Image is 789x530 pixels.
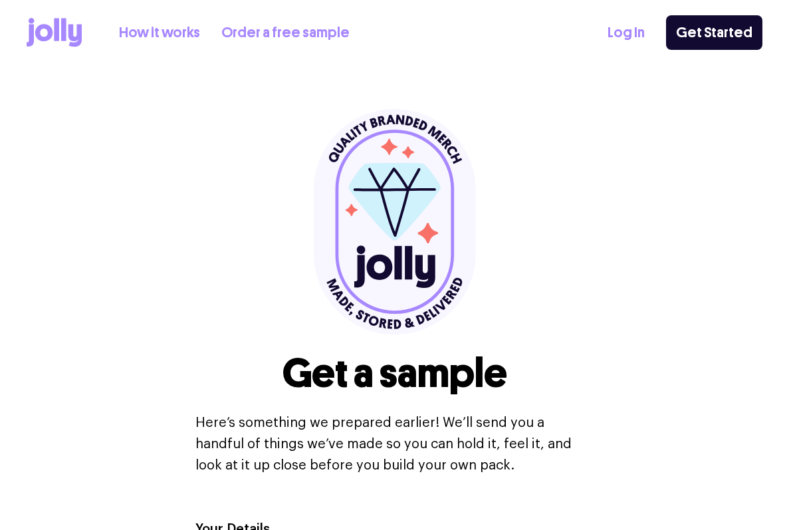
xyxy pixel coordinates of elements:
[195,412,594,476] p: Here’s something we prepared earlier! We’ll send you a handful of things we’ve made so you can ho...
[666,15,762,50] a: Get Started
[282,351,507,396] h1: Get a sample
[119,22,200,44] a: How it works
[221,22,350,44] a: Order a free sample
[608,22,645,44] a: Log In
